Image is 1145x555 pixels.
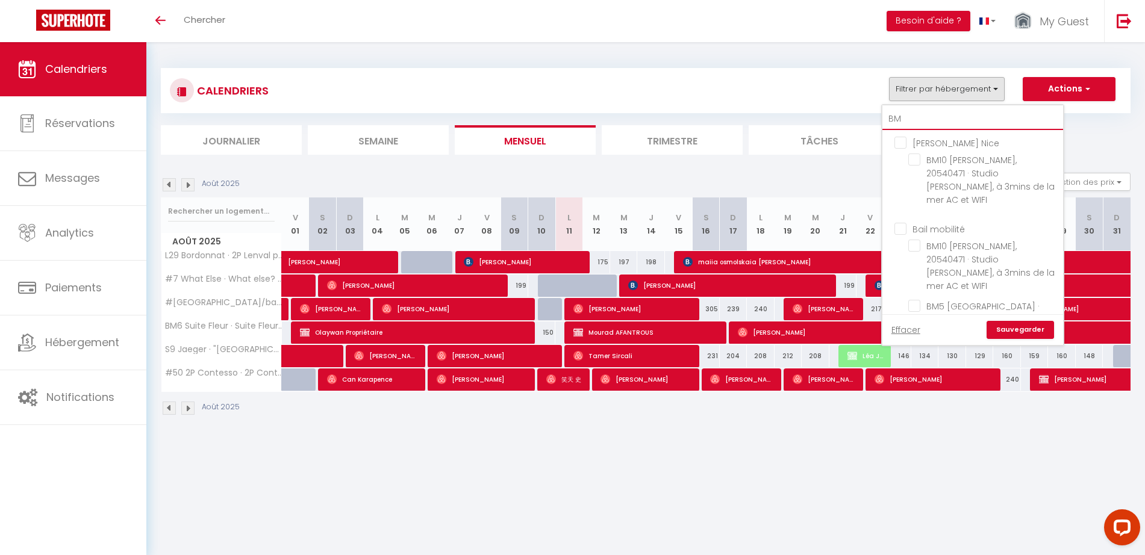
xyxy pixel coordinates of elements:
div: 150 [528,321,555,344]
span: #[GEOGRAPHIC_DATA]/baclon & Clim [163,298,284,307]
th: 19 [775,197,802,251]
span: Analytics [45,225,94,240]
div: 240 [993,368,1020,391]
div: 160 [993,345,1020,367]
li: Mensuel [455,125,596,155]
abbr: J [649,212,654,223]
span: [PERSON_NAME] [628,274,827,297]
span: [PERSON_NAME] [437,368,527,391]
div: 212 [775,345,802,367]
li: Journalier [161,125,302,155]
div: 208 [802,345,829,367]
abbr: L [376,212,379,223]
abbr: L [567,212,571,223]
span: [PERSON_NAME] [327,274,499,297]
div: 208 [747,345,774,367]
span: [PERSON_NAME] [300,297,363,320]
button: Filtrer par hébergement [889,77,1005,101]
abbr: M [428,212,435,223]
abbr: M [620,212,628,223]
abbr: L [759,212,763,223]
th: 16 [692,197,719,251]
span: L29 Bordonnat · 2P Lenval plage à 30 mètres de la Mer clim balcon [163,251,284,260]
div: 130 [938,345,966,367]
div: 159 [1021,345,1048,367]
span: BM10 [PERSON_NAME], 20540471 · Studio [PERSON_NAME], à 3mins de la mer AC et WIFI [926,240,1055,292]
span: [PERSON_NAME] [464,250,581,273]
abbr: S [1087,212,1092,223]
button: Actions [1023,77,1115,101]
th: 12 [582,197,610,251]
span: [PERSON_NAME] [437,344,554,367]
th: 22 [856,197,884,251]
a: Effacer [891,323,920,336]
div: 199 [501,274,528,297]
th: 01 [282,197,309,251]
abbr: M [593,212,600,223]
a: Sauvegarder [987,321,1054,339]
div: 305 [692,298,719,320]
div: 134 [911,345,938,367]
span: Can Karapence [327,368,417,391]
span: Tamer Sircali [573,344,691,367]
abbr: J [840,212,845,223]
div: Filtrer par hébergement [881,104,1064,346]
span: Chercher [184,13,225,26]
iframe: LiveChat chat widget [1094,504,1145,555]
img: logout [1117,13,1132,28]
span: Hébergement [45,335,119,350]
span: 笑天 史 [546,368,582,391]
th: 04 [364,197,391,251]
th: 07 [446,197,473,251]
span: Paiements [45,280,102,295]
a: [PERSON_NAME] [282,251,309,274]
img: Super Booking [36,10,110,31]
p: Août 2025 [202,178,240,190]
li: Trimestre [602,125,743,155]
abbr: V [676,212,681,223]
abbr: M [812,212,819,223]
div: 148 [1076,345,1103,367]
span: [PERSON_NAME] [382,297,526,320]
p: Août 2025 [202,402,240,413]
th: 20 [802,197,829,251]
abbr: V [867,212,873,223]
th: 14 [637,197,664,251]
span: [PERSON_NAME] [354,344,417,367]
img: ... [1014,11,1032,32]
th: 09 [501,197,528,251]
th: 18 [747,197,774,251]
abbr: J [457,212,462,223]
div: 240 [747,298,774,320]
abbr: S [704,212,709,223]
div: 146 [884,345,911,367]
abbr: M [784,212,791,223]
span: BM6 Suite Fleur · Suite Fleur 3P Centrale/Terrasse, Clim & WIFI [163,321,284,330]
th: 11 [555,197,582,251]
abbr: S [511,212,517,223]
span: [PERSON_NAME] [601,368,691,391]
div: 231 [692,345,719,367]
h3: CALENDRIERS [194,77,269,104]
th: 02 [309,197,336,251]
span: S9 Jaeger · "[GEOGRAPHIC_DATA]" 2 pers -[GEOGRAPHIC_DATA] [163,345,284,354]
th: 13 [610,197,637,251]
input: Rechercher un logement... [882,108,1063,130]
th: 30 [1076,197,1103,251]
th: 15 [665,197,692,251]
button: Gestion des prix [1041,173,1131,191]
span: [PERSON_NAME] 冷 [793,297,856,320]
th: 10 [528,197,555,251]
span: Léa JUST [847,344,884,367]
div: 197 [610,251,637,273]
abbr: D [730,212,736,223]
span: Août 2025 [161,233,281,250]
input: Rechercher un logement... [168,200,275,222]
div: 160 [1048,345,1075,367]
span: Calendriers [45,61,107,76]
div: 175 [582,251,610,273]
abbr: S [320,212,325,223]
th: 08 [473,197,501,251]
abbr: D [1114,212,1120,223]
